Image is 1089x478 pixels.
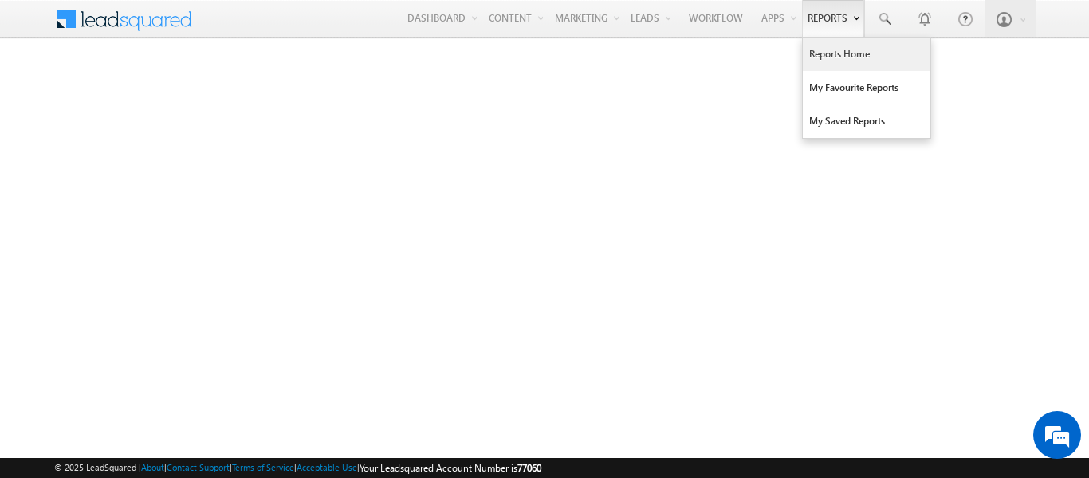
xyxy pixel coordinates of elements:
em: Start Chat [217,369,289,390]
a: Acceptable Use [297,462,357,472]
a: Contact Support [167,462,230,472]
span: © 2025 LeadSquared | | | | | [54,460,541,476]
a: Reports Home [803,38,930,71]
img: d_60004797649_company_0_60004797649 [27,84,67,105]
a: About [141,462,164,472]
textarea: Type your message and hit 'Enter' [21,148,291,355]
span: 77060 [517,462,541,474]
div: Chat with us now [83,84,268,105]
a: My Saved Reports [803,105,930,138]
a: My Favourite Reports [803,71,930,105]
div: Minimize live chat window [261,8,300,46]
a: Terms of Service [232,462,294,472]
span: Your Leadsquared Account Number is [360,462,541,474]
